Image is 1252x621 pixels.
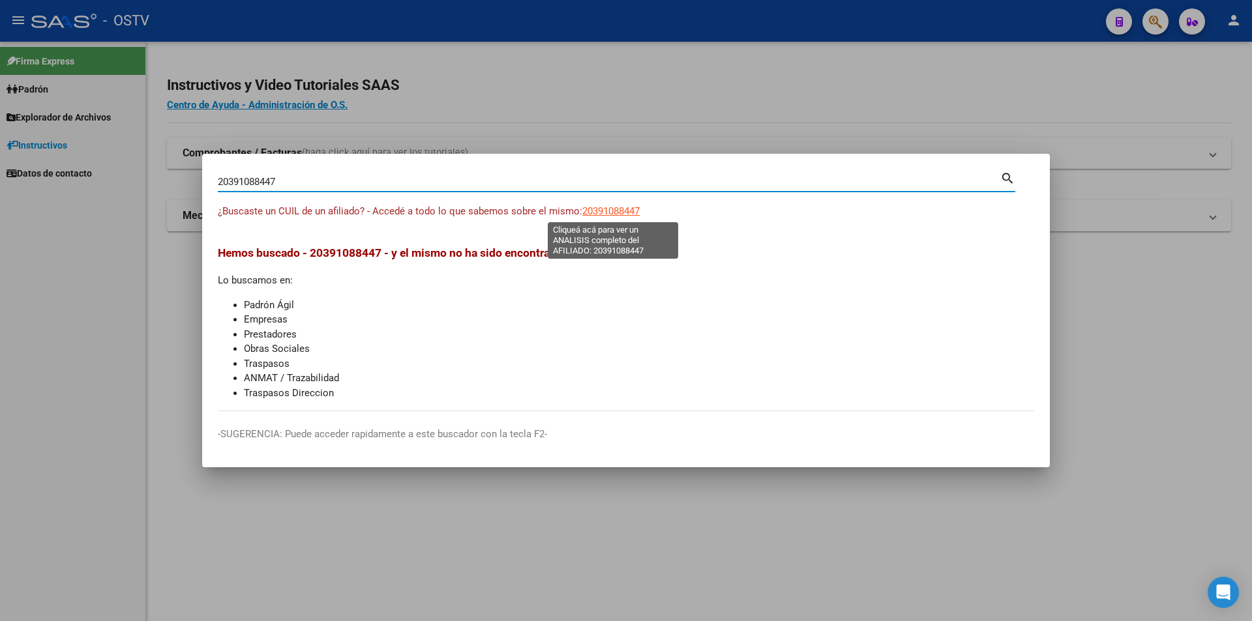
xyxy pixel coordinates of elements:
[218,205,582,217] span: ¿Buscaste un CUIL de un afiliado? - Accedé a todo lo que sabemos sobre el mismo:
[218,246,563,259] span: Hemos buscado - 20391088447 - y el mismo no ha sido encontrado
[244,371,1034,386] li: ANMAT / Trazabilidad
[244,386,1034,401] li: Traspasos Direccion
[218,244,1034,400] div: Lo buscamos en:
[244,327,1034,342] li: Prestadores
[582,205,640,217] span: 20391088447
[218,427,1034,442] p: -SUGERENCIA: Puede acceder rapidamente a este buscador con la tecla F2-
[1208,577,1239,608] div: Open Intercom Messenger
[244,298,1034,313] li: Padrón Ágil
[1000,169,1015,185] mat-icon: search
[244,312,1034,327] li: Empresas
[244,356,1034,371] li: Traspasos
[244,341,1034,356] li: Obras Sociales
